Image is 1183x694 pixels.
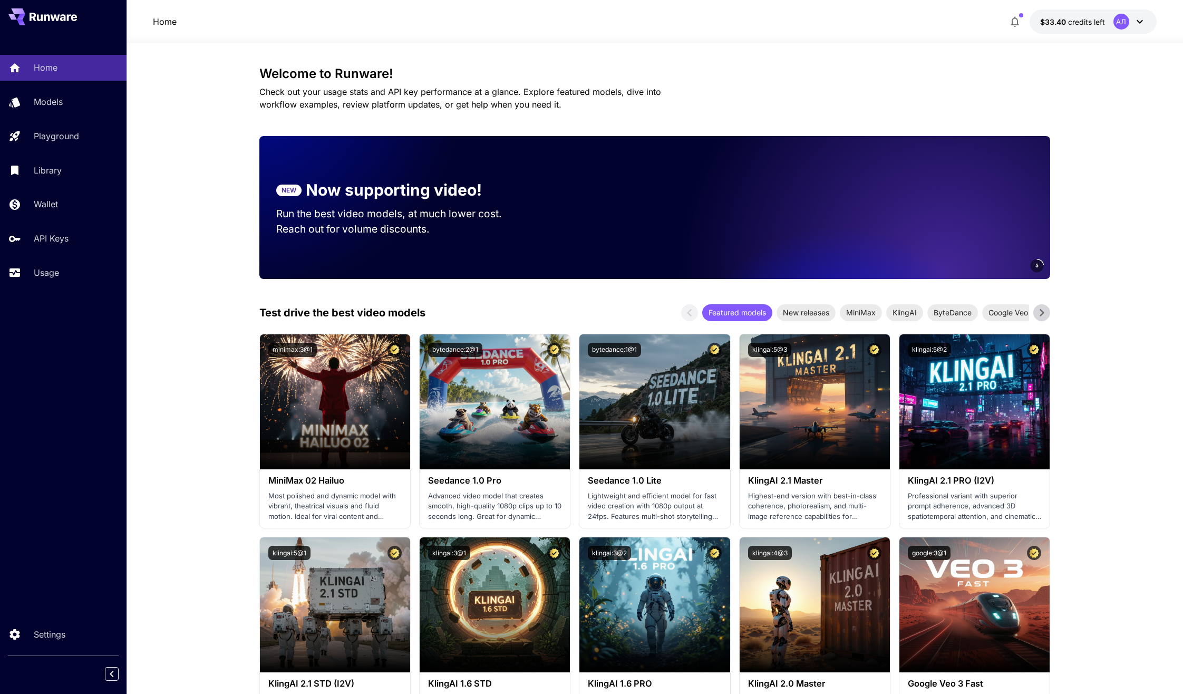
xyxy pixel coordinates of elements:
button: Certified Model – Vetted for best performance and includes a commercial license. [1027,343,1041,357]
p: Lightweight and efficient model for fast video creation with 1080p output at 24fps. Features mult... [588,491,721,522]
a: Home [153,15,177,28]
h3: KlingAI 2.1 Master [748,476,881,486]
img: alt [420,334,570,469]
div: $33.4031 [1040,16,1105,27]
img: alt [579,334,730,469]
button: Certified Model – Vetted for best performance and includes a commercial license. [387,546,402,560]
p: Run the best video models, at much lower cost. [276,206,522,221]
button: klingai:4@3 [748,546,792,560]
button: Certified Model – Vetted for best performance and includes a commercial license. [707,546,722,560]
img: alt [899,537,1050,672]
img: alt [740,537,890,672]
button: klingai:5@3 [748,343,791,357]
button: Certified Model – Vetted for best performance and includes a commercial license. [547,546,561,560]
span: MiniMax [840,307,882,318]
span: Featured models [702,307,772,318]
button: bytedance:2@1 [428,343,482,357]
button: Collapse sidebar [105,667,119,681]
button: Certified Model – Vetted for best performance and includes a commercial license. [867,343,881,357]
img: alt [420,537,570,672]
button: minimax:3@1 [268,343,317,357]
p: Test drive the best video models [259,305,425,321]
span: $33.40 [1040,17,1068,26]
button: Certified Model – Vetted for best performance and includes a commercial license. [387,343,402,357]
p: Usage [34,266,59,279]
div: KlingAI [886,304,923,321]
button: klingai:3@1 [428,546,470,560]
h3: MiniMax 02 Hailuo [268,476,402,486]
span: 5 [1035,262,1039,269]
button: Certified Model – Vetted for best performance and includes a commercial license. [1027,546,1041,560]
span: credits left [1068,17,1105,26]
p: Most polished and dynamic model with vibrant, theatrical visuals and fluid motion. Ideal for vira... [268,491,402,522]
img: alt [579,537,730,672]
h3: KlingAI 1.6 PRO [588,679,721,689]
img: alt [740,334,890,469]
button: bytedance:1@1 [588,343,641,357]
p: Now supporting video! [306,178,482,202]
nav: breadcrumb [153,15,177,28]
div: New releases [777,304,836,321]
p: Library [34,164,62,177]
img: alt [899,334,1050,469]
h3: KlingAI 2.0 Master [748,679,881,689]
span: Check out your usage stats and API key performance at a glance. Explore featured models, dive int... [259,86,661,110]
button: Certified Model – Vetted for best performance and includes a commercial license. [547,343,561,357]
button: klingai:5@2 [908,343,951,357]
h3: KlingAI 2.1 PRO (I2V) [908,476,1041,486]
p: Playground [34,130,79,142]
div: MiniMax [840,304,882,321]
h3: Welcome to Runware! [259,66,1050,81]
p: Settings [34,628,65,641]
div: Google Veo [982,304,1034,321]
p: Reach out for volume discounts. [276,221,522,237]
span: KlingAI [886,307,923,318]
button: Certified Model – Vetted for best performance and includes a commercial license. [867,546,881,560]
p: NEW [282,186,296,195]
h3: KlingAI 1.6 STD [428,679,561,689]
div: Featured models [702,304,772,321]
p: API Keys [34,232,69,245]
h3: Google Veo 3 Fast [908,679,1041,689]
img: alt [260,537,410,672]
button: klingai:5@1 [268,546,311,560]
p: Home [34,61,57,74]
h3: KlingAI 2.1 STD (I2V) [268,679,402,689]
h3: Seedance 1.0 Pro [428,476,561,486]
button: $33.4031АЛ [1030,9,1157,34]
p: Highest-end version with best-in-class coherence, photorealism, and multi-image reference capabil... [748,491,881,522]
button: google:3@1 [908,546,951,560]
img: alt [260,334,410,469]
button: klingai:3@2 [588,546,631,560]
button: Certified Model – Vetted for best performance and includes a commercial license. [707,343,722,357]
h3: Seedance 1.0 Lite [588,476,721,486]
span: ByteDance [927,307,978,318]
div: Collapse sidebar [113,664,127,683]
span: Google Veo [982,307,1034,318]
span: New releases [777,307,836,318]
div: АЛ [1113,14,1129,30]
p: Professional variant with superior prompt adherence, advanced 3D spatiotemporal attention, and ci... [908,491,1041,522]
p: Advanced video model that creates smooth, high-quality 1080p clips up to 10 seconds long. Great f... [428,491,561,522]
div: ByteDance [927,304,978,321]
p: Models [34,95,63,108]
p: Wallet [34,198,58,210]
